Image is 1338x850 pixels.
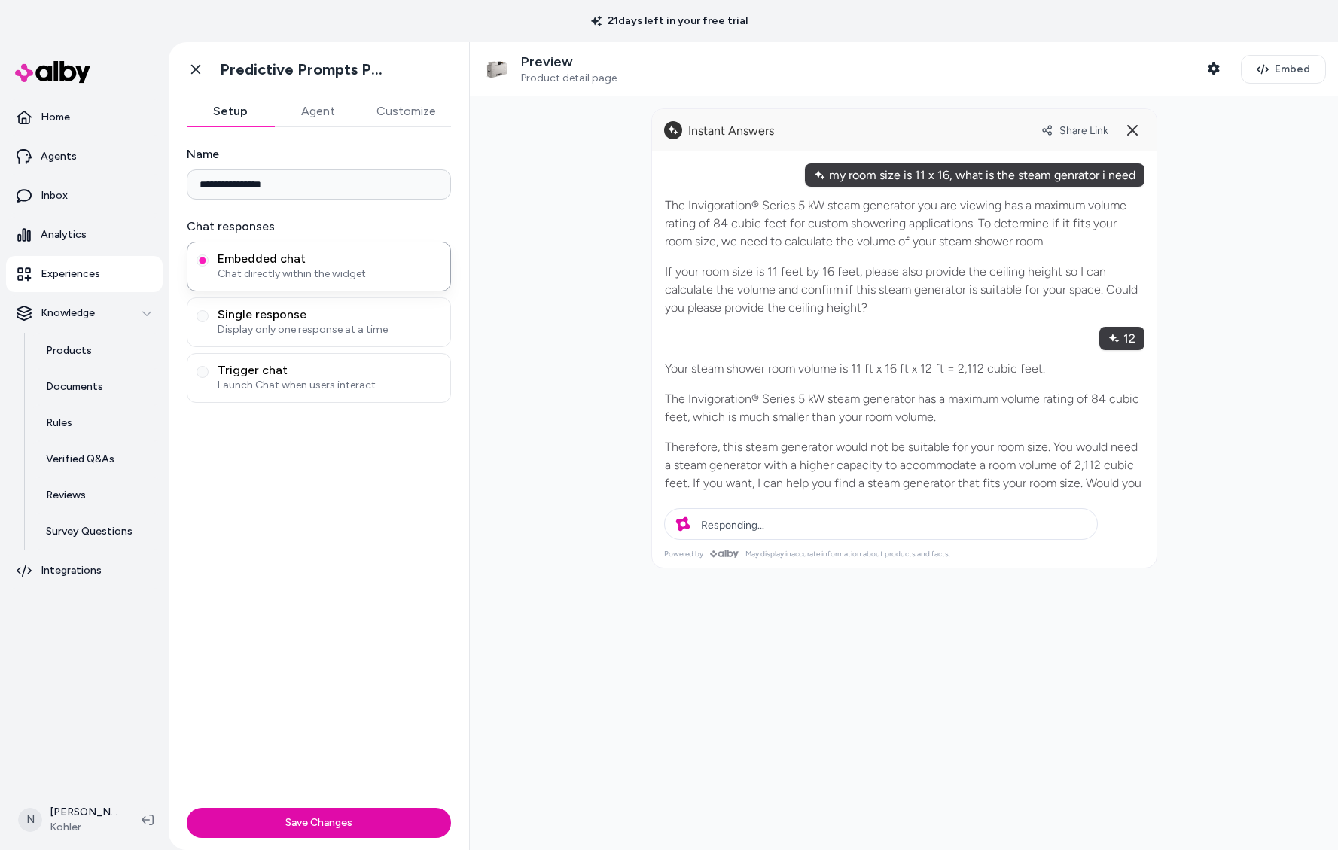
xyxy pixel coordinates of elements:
[46,379,103,395] p: Documents
[197,366,209,378] button: Trigger chatLaunch Chat when users interact
[50,820,117,835] span: Kohler
[31,333,163,369] a: Products
[6,178,163,214] a: Inbox
[41,188,68,203] p: Inbox
[187,218,451,236] label: Chat responses
[582,14,757,29] p: 21 days left in your free trial
[41,110,70,125] p: Home
[6,256,163,292] a: Experiences
[46,343,92,358] p: Products
[361,96,451,126] button: Customize
[31,369,163,405] a: Documents
[46,452,114,467] p: Verified Q&As
[6,553,163,589] a: Integrations
[15,61,90,83] img: alby Logo
[6,99,163,136] a: Home
[46,488,86,503] p: Reviews
[41,149,77,164] p: Agents
[31,477,163,513] a: Reviews
[274,96,361,126] button: Agent
[46,416,72,431] p: Rules
[18,808,42,832] span: N
[41,227,87,242] p: Analytics
[41,267,100,282] p: Experiences
[218,251,441,267] span: Embedded chat
[41,306,95,321] p: Knowledge
[218,307,441,322] span: Single response
[197,254,209,267] button: Embedded chatChat directly within the widget
[187,96,274,126] button: Setup
[220,60,389,79] h1: Predictive Prompts PDP
[1241,55,1326,84] button: Embed
[31,513,163,550] a: Survey Questions
[1275,62,1310,77] span: Embed
[218,378,441,393] span: Launch Chat when users interact
[50,805,117,820] p: [PERSON_NAME]
[187,145,451,163] label: Name
[187,808,451,838] button: Save Changes
[31,405,163,441] a: Rules
[482,54,512,84] img: Invigoration® Series 5 kW steam generator
[521,53,617,71] p: Preview
[9,796,130,844] button: N[PERSON_NAME]Kohler
[218,363,441,378] span: Trigger chat
[6,295,163,331] button: Knowledge
[46,524,133,539] p: Survey Questions
[31,441,163,477] a: Verified Q&As
[197,310,209,322] button: Single responseDisplay only one response at a time
[218,267,441,282] span: Chat directly within the widget
[6,139,163,175] a: Agents
[218,322,441,337] span: Display only one response at a time
[41,563,102,578] p: Integrations
[6,217,163,253] a: Analytics
[521,72,617,85] span: Product detail page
